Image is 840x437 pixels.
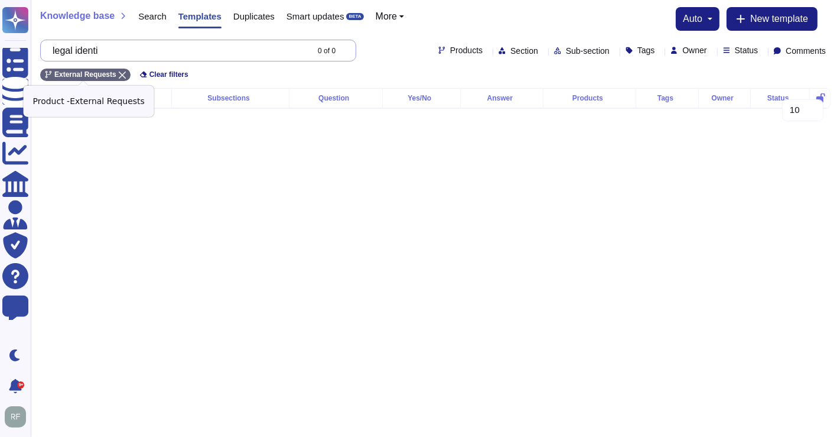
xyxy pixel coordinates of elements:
[54,71,116,78] span: External Requests
[2,404,34,430] button: user
[682,46,706,54] span: Owner
[683,14,702,24] span: auto
[346,13,363,20] div: BETA
[5,406,26,428] img: user
[149,71,188,78] span: Clear filters
[376,12,405,21] button: More
[566,47,610,55] span: Sub-section
[450,46,483,54] span: Products
[24,86,154,117] div: Product - External Requests
[286,12,344,21] span: Smart updates
[138,12,167,21] span: Search
[704,95,745,102] div: Owner
[510,47,538,55] span: Section
[735,46,758,54] span: Status
[388,95,456,102] div: Yes/No
[178,12,222,21] span: Templates
[17,381,24,389] div: 9+
[47,40,307,61] input: Search by keywords
[786,47,826,55] span: Comments
[465,95,538,102] div: Answer
[318,47,336,54] div: 0 of 0
[756,95,805,102] div: Status
[727,7,818,31] button: New template
[750,14,808,24] span: New template
[233,12,275,21] span: Duplicates
[641,95,693,102] div: Tags
[637,46,655,54] span: Tags
[376,12,397,21] span: More
[294,95,377,102] div: Question
[40,11,115,21] span: Knowledge base
[548,95,631,102] div: Products
[683,14,712,24] button: auto
[177,95,284,102] div: Subsections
